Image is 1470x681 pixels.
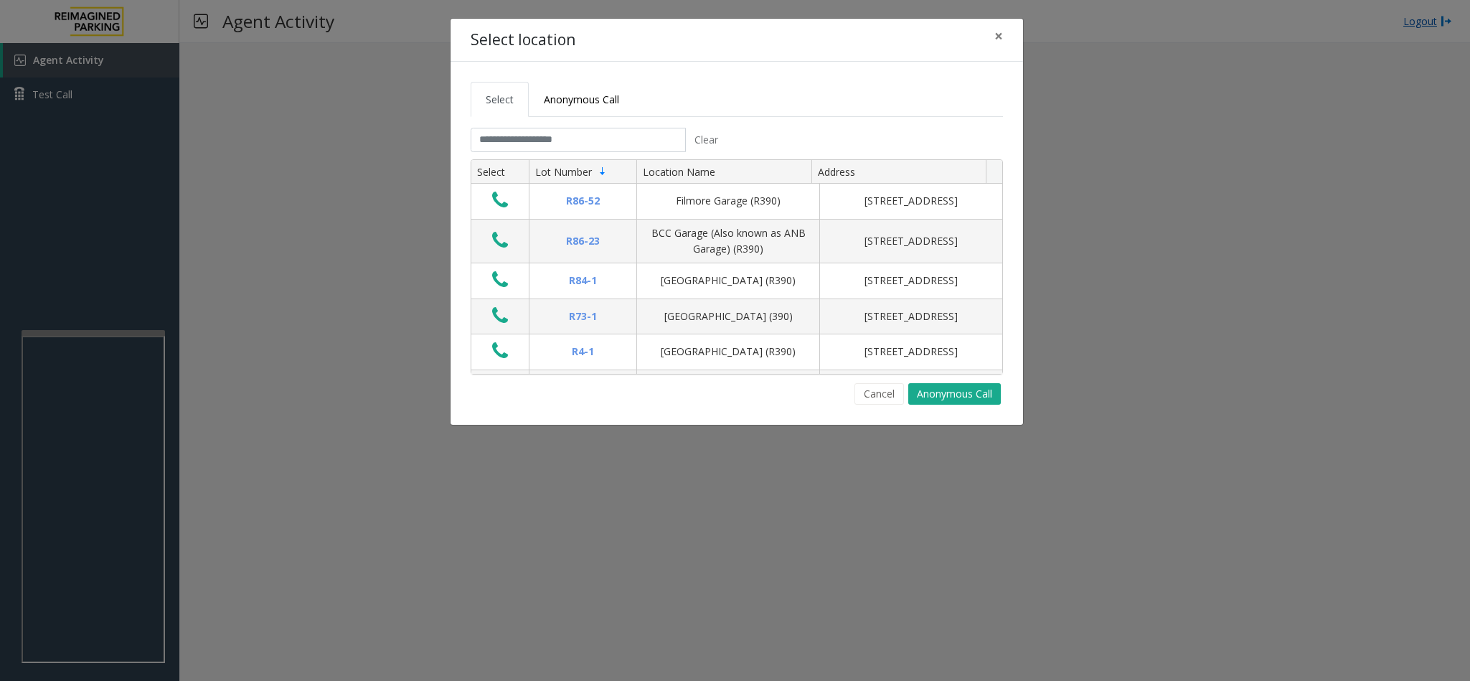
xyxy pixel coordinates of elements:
[471,160,529,184] th: Select
[818,165,855,179] span: Address
[535,165,592,179] span: Lot Number
[646,273,811,288] div: [GEOGRAPHIC_DATA] (R390)
[646,309,811,324] div: [GEOGRAPHIC_DATA] (390)
[854,383,904,405] button: Cancel
[686,128,726,152] button: Clear
[471,160,1002,374] div: Data table
[646,344,811,360] div: [GEOGRAPHIC_DATA] (R390)
[646,225,811,258] div: BCC Garage (Also known as ANB Garage) (R390)
[597,166,608,177] span: Sortable
[984,19,1013,54] button: Close
[538,344,628,360] div: R4-1
[486,93,514,106] span: Select
[829,193,994,209] div: [STREET_ADDRESS]
[829,273,994,288] div: [STREET_ADDRESS]
[829,309,994,324] div: [STREET_ADDRESS]
[908,383,1001,405] button: Anonymous Call
[538,233,628,249] div: R86-23
[829,344,994,360] div: [STREET_ADDRESS]
[538,273,628,288] div: R84-1
[643,165,715,179] span: Location Name
[829,233,994,249] div: [STREET_ADDRESS]
[538,193,628,209] div: R86-52
[994,26,1003,46] span: ×
[544,93,619,106] span: Anonymous Call
[471,29,575,52] h4: Select location
[538,309,628,324] div: R73-1
[471,82,1003,117] ul: Tabs
[646,193,811,209] div: Filmore Garage (R390)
